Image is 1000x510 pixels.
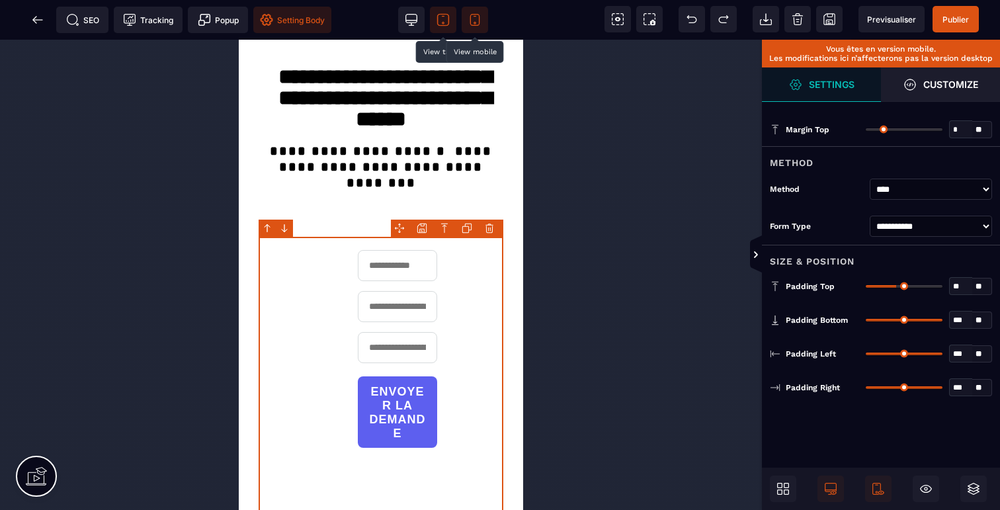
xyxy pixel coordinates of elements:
[786,382,840,393] span: Padding Right
[786,281,835,292] span: Padding Top
[770,476,796,502] span: Open Blocks
[119,337,198,408] button: ENVOYER LA DEMANDE
[881,67,1000,102] span: Open Style Manager
[786,315,848,325] span: Padding Bottom
[636,6,663,32] span: Screenshot
[942,15,969,24] span: Publier
[867,15,916,24] span: Previsualiser
[786,349,836,359] span: Padding Left
[66,13,99,26] span: SEO
[604,6,631,32] span: View components
[769,44,993,54] p: Vous êtes en version mobile.
[809,79,854,89] strong: Settings
[762,146,1000,171] div: Method
[923,79,978,89] strong: Customize
[770,183,864,196] div: Method
[260,13,325,26] span: Setting Body
[913,476,939,502] span: Hide/Show Block
[770,220,864,233] div: Form Type
[960,476,987,502] span: Open Layers
[858,6,925,32] span: Preview
[786,124,829,135] span: Margin Top
[769,54,993,63] p: Les modifications ici n’affecterons pas la version desktop
[865,476,892,502] span: Mobile Only
[817,476,844,502] span: Desktop Only
[762,67,881,102] span: Settings
[198,13,239,26] span: Popup
[762,245,1000,269] div: Size & Position
[123,13,173,26] span: Tracking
